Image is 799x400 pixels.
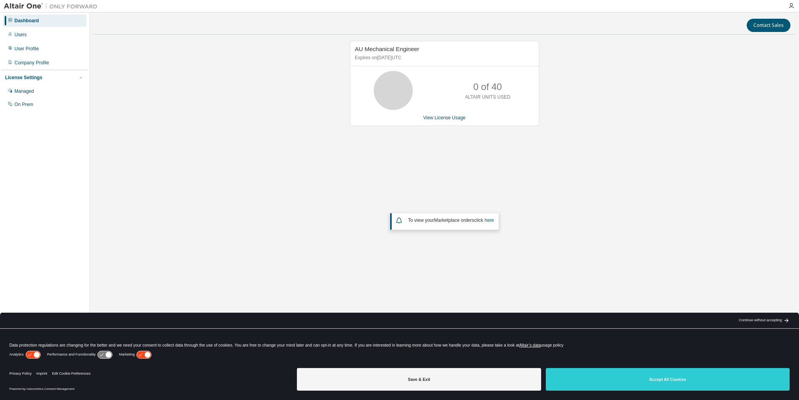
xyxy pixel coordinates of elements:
[5,74,42,81] div: License Settings
[473,80,502,94] p: 0 of 40
[14,18,39,24] div: Dashboard
[14,88,34,94] div: Managed
[485,218,494,223] a: here
[408,218,494,223] span: To view your click
[4,2,101,10] img: Altair One
[434,218,474,223] em: Marketplace orders
[14,32,27,38] div: Users
[747,19,790,32] button: Contact Sales
[14,60,49,66] div: Company Profile
[355,55,532,61] p: Expires on [DATE] UTC
[14,46,39,52] div: User Profile
[355,46,419,52] span: AU Mechanical Engineer
[465,94,510,101] p: ALTAIR UNITS USED
[423,115,466,120] a: View License Usage
[14,101,33,108] div: On Prem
